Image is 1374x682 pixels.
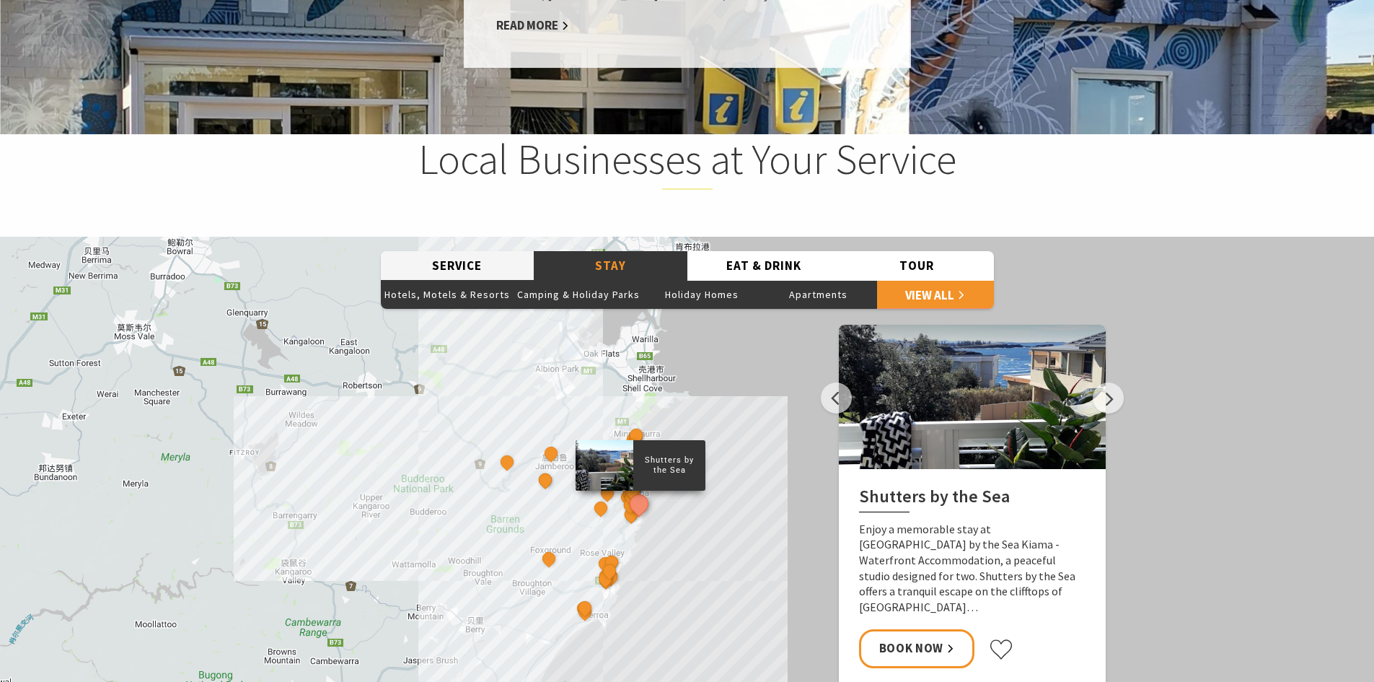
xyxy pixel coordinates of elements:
[633,453,705,476] p: Shutters by the Sea
[496,17,569,34] a: Read More
[536,471,555,489] button: See detail about Jamberoo Valley Farm Cottages
[590,472,609,491] button: See detail about Cicada Luxury Camping
[760,280,877,309] button: Apartments
[622,505,640,524] button: See detail about Bask at Loves Bay
[859,522,1085,616] p: Enjoy a memorable stay at [GEOGRAPHIC_DATA] by the Sea Kiama - Waterfront Accommodation, a peacef...
[514,280,643,309] button: Camping & Holiday Parks
[534,251,687,281] button: Stay
[821,382,852,414] button: Previous
[597,484,616,502] button: See detail about Greyleigh Kiama
[576,599,594,618] button: See detail about Discovery Parks - Gerroa
[381,280,514,309] button: Hotels, Motels & Resorts
[405,134,970,191] h2: Local Businesses at Your Service
[859,486,1085,512] h2: Shutters by the Sea
[542,445,560,463] button: See detail about Jamberoo Pub and Saleyard Motel
[575,603,594,621] button: See detail about Seven Mile Beach Holiday Park
[600,561,619,580] button: See detail about Werri Beach Holiday Park
[643,280,760,309] button: Holiday Homes
[1093,382,1124,414] button: Next
[877,280,994,309] a: View All
[498,453,516,471] button: See detail about The Lodge Jamberoo Resort and Spa
[631,472,650,491] button: See detail about Kiama Harbour Cabins
[540,549,558,568] button: See detail about EagleView Park
[596,569,615,588] button: See detail about Coast and Country Holidays
[840,251,994,281] button: Tour
[625,490,652,517] button: See detail about Shutters by the Sea
[381,251,534,281] button: Service
[989,639,1013,660] button: Click to favourite Shutters by the Sea
[859,629,975,668] a: Book Now
[591,499,610,517] button: See detail about Saddleback Grove
[687,251,841,281] button: Eat & Drink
